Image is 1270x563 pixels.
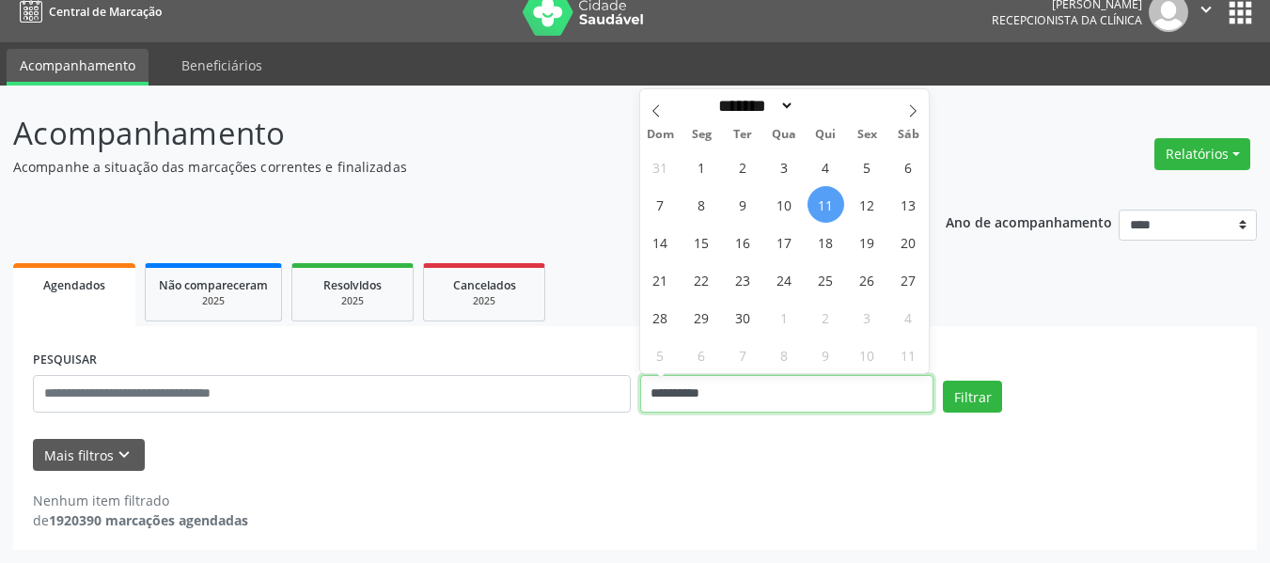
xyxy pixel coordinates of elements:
span: Setembro 12, 2025 [849,186,886,223]
span: Setembro 3, 2025 [766,149,803,185]
span: Outubro 10, 2025 [849,336,886,373]
span: Outubro 11, 2025 [890,336,927,373]
span: Setembro 19, 2025 [849,224,886,260]
span: Setembro 23, 2025 [725,261,761,298]
span: Qua [763,129,805,141]
span: Setembro 29, 2025 [683,299,720,336]
span: Setembro 2, 2025 [725,149,761,185]
span: Setembro 15, 2025 [683,224,720,260]
span: Setembro 6, 2025 [890,149,927,185]
span: Setembro 1, 2025 [683,149,720,185]
span: Qui [805,129,846,141]
span: Setembro 10, 2025 [766,186,803,223]
span: Setembro 24, 2025 [766,261,803,298]
span: Resolvidos [323,277,382,293]
p: Ano de acompanhamento [946,210,1112,233]
span: Outubro 7, 2025 [725,336,761,373]
span: Outubro 1, 2025 [766,299,803,336]
span: Setembro 9, 2025 [725,186,761,223]
a: Beneficiários [168,49,275,82]
span: Central de Marcação [49,4,162,20]
a: Acompanhamento [7,49,149,86]
span: Setembro 18, 2025 [807,224,844,260]
span: Outubro 9, 2025 [807,336,844,373]
span: Setembro 22, 2025 [683,261,720,298]
span: Setembro 16, 2025 [725,224,761,260]
span: Não compareceram [159,277,268,293]
p: Acompanhe a situação das marcações correntes e finalizadas [13,157,884,177]
span: Outubro 2, 2025 [807,299,844,336]
span: Ter [722,129,763,141]
button: Relatórios [1154,138,1250,170]
span: Setembro 14, 2025 [642,224,679,260]
span: Setembro 28, 2025 [642,299,679,336]
span: Dom [640,129,682,141]
label: PESQUISAR [33,346,97,375]
span: Setembro 13, 2025 [890,186,927,223]
button: Mais filtroskeyboard_arrow_down [33,439,145,472]
span: Outubro 4, 2025 [890,299,927,336]
strong: 1920390 marcações agendadas [49,511,248,529]
div: 2025 [437,294,531,308]
span: Setembro 25, 2025 [807,261,844,298]
span: Setembro 5, 2025 [849,149,886,185]
span: Setembro 11, 2025 [807,186,844,223]
span: Setembro 30, 2025 [725,299,761,336]
span: Setembro 8, 2025 [683,186,720,223]
select: Month [713,96,795,116]
span: Sex [846,129,887,141]
p: Acompanhamento [13,110,884,157]
span: Setembro 27, 2025 [890,261,927,298]
input: Year [794,96,856,116]
span: Outubro 8, 2025 [766,336,803,373]
span: Setembro 21, 2025 [642,261,679,298]
span: Setembro 4, 2025 [807,149,844,185]
div: de [33,510,248,530]
span: Setembro 7, 2025 [642,186,679,223]
span: Outubro 6, 2025 [683,336,720,373]
div: 2025 [306,294,400,308]
span: Setembro 26, 2025 [849,261,886,298]
span: Sáb [887,129,929,141]
button: Filtrar [943,381,1002,413]
div: 2025 [159,294,268,308]
span: Seg [681,129,722,141]
i: keyboard_arrow_down [114,445,134,465]
span: Setembro 20, 2025 [890,224,927,260]
span: Outubro 5, 2025 [642,336,679,373]
div: Nenhum item filtrado [33,491,248,510]
span: Agosto 31, 2025 [642,149,679,185]
span: Cancelados [453,277,516,293]
span: Agendados [43,277,105,293]
span: Outubro 3, 2025 [849,299,886,336]
span: Recepcionista da clínica [992,12,1142,28]
span: Setembro 17, 2025 [766,224,803,260]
